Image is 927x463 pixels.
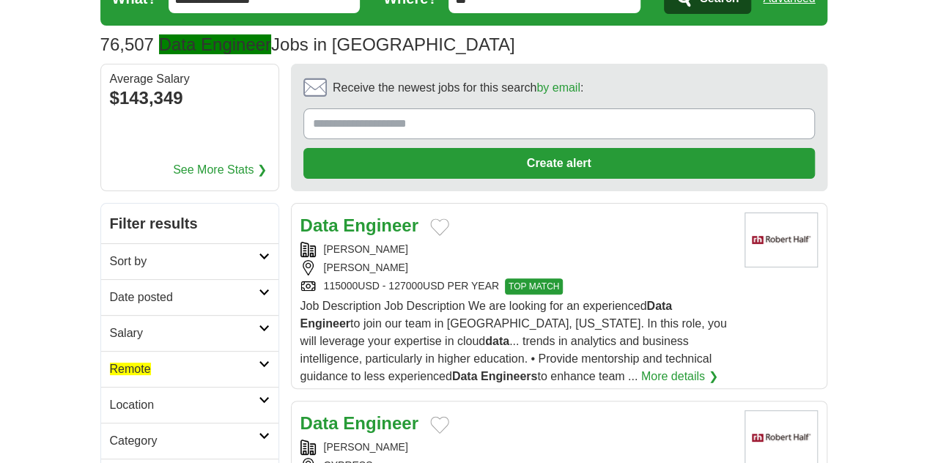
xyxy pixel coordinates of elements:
[110,289,259,306] h2: Date posted
[100,34,515,54] h1: Jobs in [GEOGRAPHIC_DATA]
[646,300,672,312] strong: Data
[303,148,815,179] button: Create alert
[101,423,278,459] a: Category
[300,317,350,330] strong: Engineer
[300,413,339,433] strong: Data
[101,243,278,279] a: Sort by
[343,413,418,433] strong: Engineer
[110,396,259,414] h2: Location
[300,260,733,275] div: [PERSON_NAME]
[110,325,259,342] h2: Salary
[745,212,818,267] img: Robert Half logo
[300,215,339,235] strong: Data
[110,363,151,375] span: Remote
[505,278,563,295] span: TOP MATCH
[100,32,154,58] span: 76,507
[101,204,278,243] h2: Filter results
[110,85,270,111] div: $143,349
[110,253,259,270] h2: Sort by
[300,300,727,382] span: Job Description Job Description We are looking for an experienced to join our team in [GEOGRAPHIC...
[101,351,278,387] a: Remote
[430,218,449,236] button: Add to favorite jobs
[536,81,580,94] a: by email
[481,370,537,382] strong: Engineers
[300,278,733,295] div: 115000USD - 127000USD PER YEAR
[101,315,278,351] a: Salary
[324,441,408,453] a: [PERSON_NAME]
[101,279,278,315] a: Date posted
[343,215,418,235] strong: Engineer
[452,370,478,382] strong: Data
[324,243,408,255] a: [PERSON_NAME]
[485,335,509,347] strong: data
[101,387,278,423] a: Location
[300,413,418,433] a: Data Engineer
[641,368,718,385] a: More details ❯
[333,79,583,97] span: Receive the newest jobs for this search :
[173,161,267,179] a: See More Stats ❯
[110,432,259,450] h2: Category
[110,73,270,85] div: Average Salary
[430,416,449,434] button: Add to favorite jobs
[300,215,418,235] a: Data Engineer
[159,34,271,54] span: Data Engineer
